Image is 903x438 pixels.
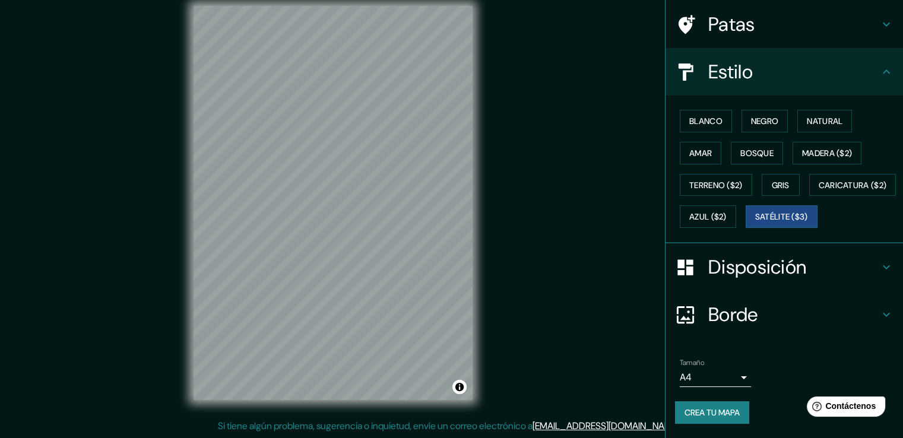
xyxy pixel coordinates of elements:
font: Si tiene algún problema, sugerencia o inquietud, envíe un correo electrónico a [218,420,533,432]
font: Caricatura ($2) [819,180,887,191]
div: Disposición [666,243,903,291]
div: Borde [666,291,903,338]
button: Bosque [731,142,783,164]
button: Negro [742,110,788,132]
font: Azul ($2) [689,212,727,223]
font: Negro [751,116,779,126]
font: Madera ($2) [802,148,852,158]
button: Azul ($2) [680,205,736,228]
button: Terreno ($2) [680,174,752,196]
button: Gris [762,174,800,196]
font: A4 [680,371,692,383]
font: Crea tu mapa [685,407,740,418]
div: A4 [680,368,751,387]
canvas: Mapa [194,6,473,400]
button: Madera ($2) [793,142,861,164]
font: Patas [708,12,755,37]
button: Crea tu mapa [675,401,749,424]
font: Borde [708,302,758,327]
font: Satélite ($3) [755,212,808,223]
font: Terreno ($2) [689,180,743,191]
font: Blanco [689,116,723,126]
font: Disposición [708,255,806,280]
button: Activar o desactivar atribución [452,380,467,394]
font: Bosque [740,148,774,158]
button: Amar [680,142,721,164]
div: Patas [666,1,903,48]
button: Blanco [680,110,732,132]
button: Natural [797,110,852,132]
font: Amar [689,148,712,158]
a: [EMAIL_ADDRESS][DOMAIN_NAME] [533,420,679,432]
font: Gris [772,180,790,191]
button: Caricatura ($2) [809,174,896,196]
button: Satélite ($3) [746,205,818,228]
div: Estilo [666,48,903,96]
font: Natural [807,116,842,126]
iframe: Lanzador de widgets de ayuda [797,392,890,425]
font: Estilo [708,59,753,84]
font: Tamaño [680,358,704,367]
